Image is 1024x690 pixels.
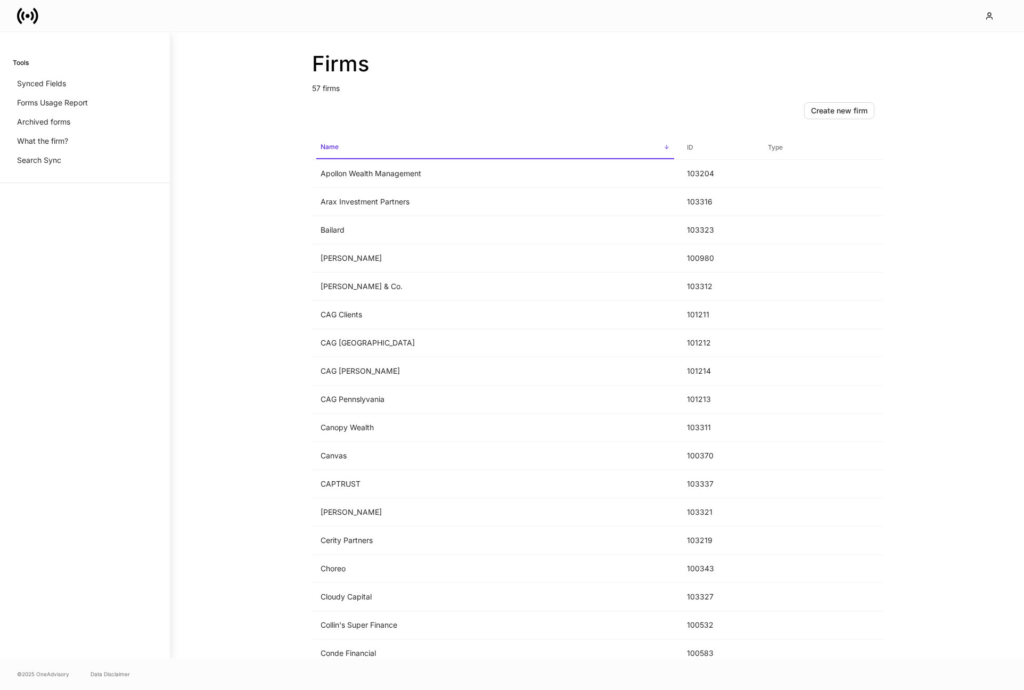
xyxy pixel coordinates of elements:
div: Create new firm [811,105,867,116]
td: 100583 [678,639,759,668]
a: Data Disclaimer [91,670,130,678]
td: 103323 [678,216,759,244]
td: CAPTRUST [312,470,678,498]
td: [PERSON_NAME] [312,498,678,527]
td: 103204 [678,160,759,188]
td: 103312 [678,273,759,301]
td: 100980 [678,244,759,273]
td: Arax Investment Partners [312,188,678,216]
p: 57 firms [312,77,883,94]
td: CAG [GEOGRAPHIC_DATA] [312,329,678,357]
span: © 2025 OneAdvisory [17,670,69,678]
td: Bailard [312,216,678,244]
h2: Firms [312,51,883,77]
td: 100370 [678,442,759,470]
p: Search Sync [17,155,61,166]
button: Create new firm [804,102,874,119]
td: Canvas [312,442,678,470]
td: 103316 [678,188,759,216]
td: Collin's Super Finance [312,611,678,639]
h6: Name [321,142,339,152]
td: CAG Clients [312,301,678,329]
h6: ID [687,142,693,152]
td: Choreo [312,555,678,583]
td: [PERSON_NAME] & Co. [312,273,678,301]
td: 100343 [678,555,759,583]
td: CAG [PERSON_NAME] [312,357,678,385]
td: Cloudy Capital [312,583,678,611]
td: 101212 [678,329,759,357]
td: Conde Financial [312,639,678,668]
h6: Type [768,142,783,152]
a: Synced Fields [13,74,157,93]
td: 103311 [678,414,759,442]
span: Type [764,137,879,159]
td: Cerity Partners [312,527,678,555]
td: 101211 [678,301,759,329]
td: 101213 [678,385,759,414]
span: ID [683,137,755,159]
h6: Tools [13,57,29,68]
span: Name [316,136,674,159]
td: Canopy Wealth [312,414,678,442]
td: [PERSON_NAME] [312,244,678,273]
p: Archived forms [17,117,70,127]
td: 103337 [678,470,759,498]
p: Forms Usage Report [17,97,88,108]
a: Forms Usage Report [13,93,157,112]
td: 100532 [678,611,759,639]
td: CAG Pennslyvania [312,385,678,414]
p: What the firm? [17,136,68,146]
td: 103327 [678,583,759,611]
td: 103219 [678,527,759,555]
td: 103321 [678,498,759,527]
p: Synced Fields [17,78,66,89]
a: Search Sync [13,151,157,170]
td: 101214 [678,357,759,385]
td: Apollon Wealth Management [312,160,678,188]
a: Archived forms [13,112,157,132]
a: What the firm? [13,132,157,151]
